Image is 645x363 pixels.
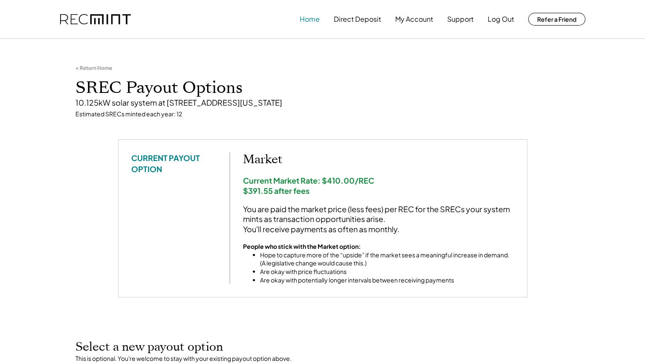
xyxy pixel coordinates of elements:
[528,13,585,26] button: Refer a Friend
[75,354,570,363] div: This is optional. You're welcome to stay with your existing payout option above.
[75,110,570,118] div: Estimated SRECs minted each year: 12
[300,11,320,28] button: Home
[243,176,514,196] div: Current Market Rate: $410.00/REC $391.55 after fees
[447,11,474,28] button: Support
[334,11,381,28] button: Direct Deposit
[75,78,570,98] h1: SREC Payout Options
[75,340,570,354] h2: Select a new payout option
[131,153,217,174] div: CURRENT PAYOUT OPTION
[260,268,514,276] li: Are okay with price fluctuations
[243,204,514,234] div: You are paid the market price (less fees) per REC for the SRECs your system mints as transaction ...
[395,11,433,28] button: My Account
[75,65,112,72] div: < Return Home
[75,98,570,107] div: 10.125kW solar system at [STREET_ADDRESS][US_STATE]
[243,153,514,167] h2: Market
[260,251,514,268] li: Hope to capture more of the “upside” if the market sees a meaningful increase in demand. (A legis...
[60,14,131,25] img: recmint-logotype%403x.png
[260,276,514,285] li: Are okay with potentially longer intervals between receiving payments
[488,11,514,28] button: Log Out
[243,242,361,250] strong: People who stick with the Market option:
